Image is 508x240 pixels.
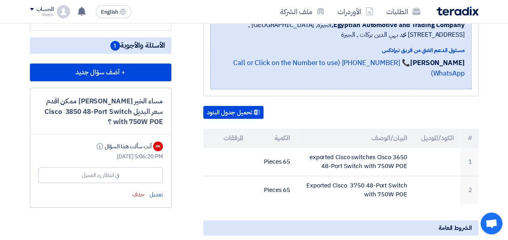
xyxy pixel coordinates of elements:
div: Open chat [481,213,502,234]
img: Teradix logo [436,6,478,16]
button: تحميل جدول البنود [203,106,263,119]
span: 1 [110,41,120,51]
div: أنت سألت هذا السؤال [95,142,151,151]
button: English [96,5,131,18]
td: 65 Pieces [250,148,297,176]
div: Reem [30,13,54,17]
a: 📞 [PHONE_NUMBER] (Call or Click on the Number to use WhatsApp) [233,58,465,78]
button: + أضف سؤال جديد [30,63,171,81]
th: المرفقات [203,128,250,148]
td: 1 [460,148,478,176]
th: # [460,128,478,148]
th: الكود/الموديل [413,128,460,148]
div: [DATE] 5:06:20 PM [38,152,163,161]
span: الأسئلة والأجوبة [110,40,165,51]
div: RK [153,141,163,151]
span: تعديل [150,190,163,199]
td: exported Cisco switches Cisco 3650 48-Port Switch with 750W POE [297,148,413,176]
span: الشروط العامة [438,223,472,232]
td: 65 Pieces [250,176,297,204]
span: حذف [133,190,145,199]
span: الجيزة, [GEOGRAPHIC_DATA] ,[STREET_ADDRESS] محمد بهي الدين بركات , الجيزة [217,20,465,40]
a: ملف الشركة [274,2,331,21]
div: في انتظار رد العميل [82,171,119,179]
th: الكمية [250,128,297,148]
b: Egyptian Automotive and Trading Company, [331,20,464,30]
a: الطلبات [380,2,427,21]
td: 2 [460,176,478,204]
strong: [PERSON_NAME] [410,58,465,68]
th: البيان/الوصف [297,128,413,148]
td: Exported Cisco 3750 48-Port Switch with 750W POE [297,176,413,204]
div: الحساب [36,6,54,13]
div: مساء الخير [PERSON_NAME] ممكن اقدم سعر البديل Cisco 3850 48-Port Switch with 750W POE ؟ [38,96,163,127]
a: الأوردرات [331,2,380,21]
span: English [101,9,118,15]
img: profile_test.png [57,5,70,18]
div: مسئول الدعم الفني من فريق تيرادكس [217,46,465,55]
